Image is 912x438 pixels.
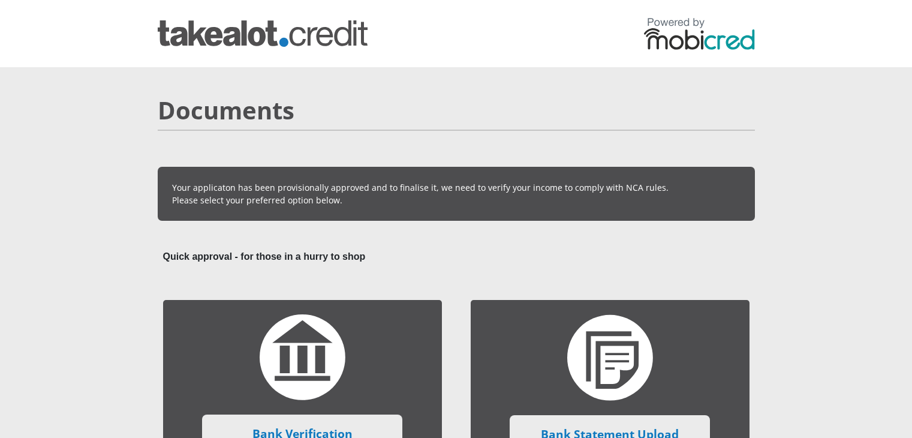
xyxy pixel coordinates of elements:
[172,181,741,206] p: Your applicaton has been provisionally approved and to finalise it, we need to verify your income...
[260,314,345,400] img: bank-verification.svg
[163,251,366,262] b: Quick approval - for those in a hurry to shop
[158,96,755,125] h2: Documents
[644,17,755,50] img: powered by mobicred logo
[158,20,368,47] img: takealot_credit logo
[567,314,653,401] img: statement-upload.svg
